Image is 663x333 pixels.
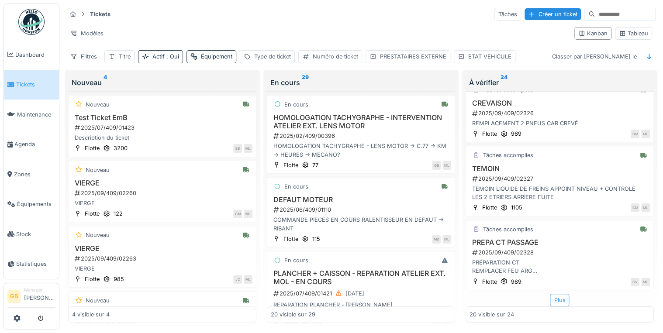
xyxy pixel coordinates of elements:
h3: CREVAISON [470,99,650,107]
span: Agenda [14,140,55,148]
div: Plus [550,294,569,306]
div: PRÉPARATION CT REMPLACER FEU ARG REGLAGE PHARE RETRAIT DU NETTOYEUR HAUTE PRESSION PASSAGE OK REM... [470,258,650,275]
div: Titre [119,52,131,61]
a: Dashboard [4,40,59,70]
div: Actif [152,52,179,61]
div: ML [244,209,252,218]
h3: DEFAUT MOTEUR [271,196,451,204]
sup: 24 [501,77,508,88]
div: 77 [312,161,318,169]
div: 2025/02/409/00396 [273,132,451,140]
span: Stock [16,230,55,238]
a: Équipements [4,189,59,220]
div: 115 [312,235,320,243]
div: Filtres [66,50,101,63]
div: Nouveau [86,100,110,109]
div: PRESTATAIRES EXTERNE [380,52,446,61]
div: Tâches accomplies [483,225,533,233]
div: Tableau [619,29,648,38]
div: 989 [511,278,521,286]
div: 2025/09/409/02328 [471,248,650,257]
strong: Tickets [86,10,114,18]
div: ETAT VEHICULE [468,52,511,61]
div: Flotte [482,203,497,212]
div: ML [641,130,650,138]
div: ML [442,235,451,244]
div: ML [641,278,650,286]
div: Manager [24,287,55,293]
span: Tickets [16,80,55,89]
div: Classer par [PERSON_NAME] le [548,50,641,63]
span: Statistiques [16,260,55,268]
div: GB [432,161,441,170]
li: GB [7,290,21,303]
div: Nouveau [86,231,110,239]
div: Créer un ticket [525,8,581,20]
h3: VIERGE [72,179,252,187]
div: 2025/09/409/02326 [471,109,650,117]
div: EB [233,144,242,153]
div: Flotte [85,275,100,283]
div: Kanban [578,29,608,38]
a: Agenda [4,130,59,160]
span: Équipements [17,200,55,208]
a: Tickets [4,70,59,100]
h3: PREPA CT PASSAGE [470,238,650,247]
div: TEMOIN LIQUIDE DE FREINS APPOINT NIVEAU + CONTROLE LES 2 ETRIERS ARRIERE FUITE [470,185,650,201]
div: Description du ticket [72,134,252,142]
div: VIERGE [72,199,252,207]
div: Numéro de ticket [313,52,358,61]
div: En cours [284,182,308,191]
div: MD [432,235,441,244]
h3: TEMOIN [470,165,650,173]
div: Nouveau [86,166,110,174]
a: Maintenance [4,100,59,130]
div: 2025/09/409/02263 [74,254,252,263]
div: Flotte [283,161,298,169]
div: 2025/09/409/02260 [74,189,252,197]
div: 122 [114,209,123,218]
div: CV [631,278,639,286]
div: 985 [114,275,124,283]
div: ML [244,275,252,284]
div: Flotte [283,235,298,243]
div: Tâches [494,8,521,21]
div: 2025/07/409/01423 [74,124,252,132]
a: Zones [4,159,59,189]
sup: 29 [302,77,309,88]
a: GB Manager[PERSON_NAME] [7,287,55,308]
sup: 4 [104,77,107,88]
div: 20 visible sur 29 [271,311,315,319]
div: 2025/07/409/01421 [273,288,451,299]
div: GM [631,130,639,138]
span: : Oui [165,53,179,60]
div: Modèles [66,27,107,40]
div: Flotte [85,209,100,218]
div: REPARATION PLANCHER - [PERSON_NAME] - DEPOSE LE [DATE] -> CALVETTI - RETOUR LE [271,301,451,317]
div: [DATE] [345,289,364,298]
div: GM [631,203,639,212]
a: Statistiques [4,249,59,279]
div: Tâches accomplies [483,151,533,159]
div: Nouveau [72,77,253,88]
img: Badge_color-CXgf-gQk.svg [18,9,45,35]
div: Flotte [482,278,497,286]
div: En cours [270,77,452,88]
h3: VIERGE [72,244,252,253]
div: 2025/06/409/01110 [273,206,451,214]
div: COMMANDE PIECES EN COURS RALENTISSEUR EN DEFAUT -> RIBANT [271,216,451,232]
span: Maintenance [17,110,55,119]
span: Zones [14,170,55,179]
div: JC [233,275,242,284]
div: REMPLACEMENT 2 PNEUS CAR CREVÉ [470,119,650,127]
div: 20 visible sur 24 [470,310,514,319]
div: À vérifier [469,77,650,88]
div: Équipement [201,52,232,61]
div: En cours [284,100,308,109]
div: 1105 [511,203,522,212]
h3: PLANCHER + CAISSON - REPARATION ATELIER EXT. MOL - EN COURS [271,269,451,286]
div: Type de ticket [254,52,291,61]
div: VIERGE [72,264,252,273]
div: GM [233,209,242,218]
div: En cours [284,256,308,264]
